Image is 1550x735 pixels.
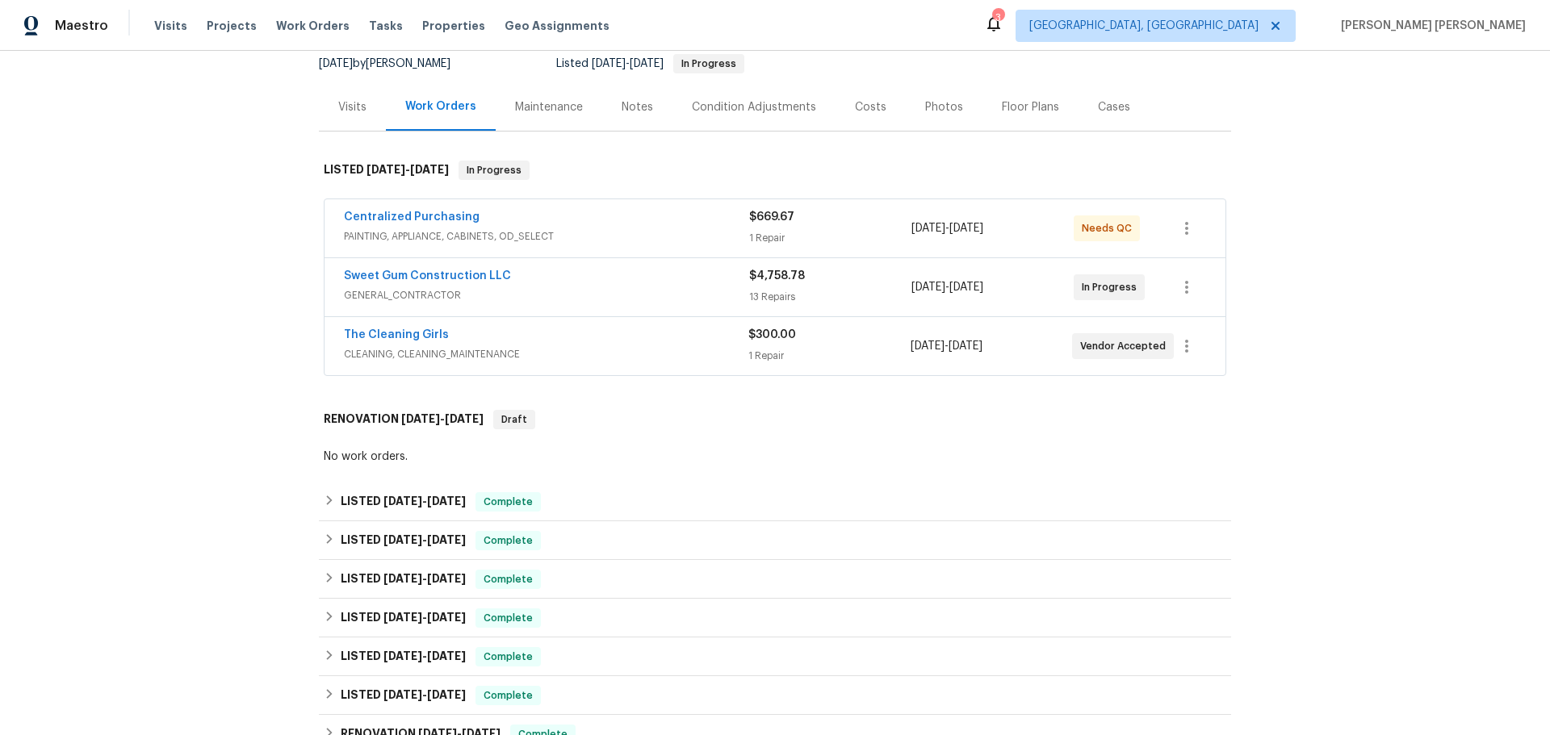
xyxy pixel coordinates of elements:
a: Centralized Purchasing [344,211,480,223]
span: [DATE] [383,573,422,584]
div: 1 Repair [748,348,910,364]
div: RENOVATION [DATE]-[DATE]Draft [319,394,1231,445]
span: [DATE] [911,282,945,293]
span: - [911,279,983,295]
div: LISTED [DATE]-[DATE]In Progress [319,144,1231,196]
span: [DATE] [427,534,466,545]
span: [DATE] [410,164,449,175]
span: - [367,164,449,175]
span: Work Orders [276,18,350,34]
span: [DATE] [383,534,422,545]
span: [DATE] [383,612,422,623]
span: Complete [477,687,539,704]
div: LISTED [DATE]-[DATE]Complete [319,482,1231,521]
h6: LISTED [341,492,466,512]
span: Vendor Accepted [1080,338,1172,354]
span: [DATE] [401,413,440,424]
div: 13 Repairs [749,289,911,305]
span: PAINTING, APPLIANCE, CABINETS, OD_SELECT [344,228,749,244]
span: Tasks [369,20,403,31]
h6: RENOVATION [324,410,484,429]
span: Listed [556,58,744,69]
div: LISTED [DATE]-[DATE]Complete [319,521,1231,560]
div: Work Orders [405,98,476,115]
span: - [383,650,466,662]
div: 1 Repair [749,230,911,246]
span: - [401,413,484,424]
a: Sweet Gum Construction LLC [344,270,511,282]
span: Needs QC [1082,220,1138,236]
span: $4,758.78 [749,270,805,282]
span: GENERAL_CONTRACTOR [344,287,749,303]
span: - [383,612,466,623]
span: [DATE] [383,495,422,507]
span: [DATE] [383,689,422,700]
span: Projects [207,18,257,34]
span: Geo Assignments [505,18,610,34]
h6: LISTED [324,161,449,180]
span: [DATE] [911,340,945,352]
div: No work orders. [324,449,1226,465]
span: [PERSON_NAME] [PERSON_NAME] [1334,18,1526,34]
h6: LISTED [341,570,466,589]
div: LISTED [DATE]-[DATE]Complete [319,560,1231,599]
span: $669.67 [749,211,794,223]
span: [DATE] [427,689,466,700]
span: Complete [477,610,539,626]
span: Complete [477,532,539,549]
span: [DATE] [949,282,983,293]
h6: LISTED [341,647,466,666]
span: [DATE] [427,495,466,507]
span: - [911,220,983,236]
span: [DATE] [427,573,466,584]
div: Cases [1098,99,1130,115]
span: [DATE] [949,340,982,352]
div: Notes [622,99,653,115]
span: - [383,573,466,584]
span: [GEOGRAPHIC_DATA], [GEOGRAPHIC_DATA] [1029,18,1259,34]
div: LISTED [DATE]-[DATE]Complete [319,676,1231,715]
h6: LISTED [341,608,466,628]
h6: LISTED [341,531,466,550]
span: Complete [477,649,539,665]
span: Complete [477,571,539,587]
div: Visits [338,99,367,115]
span: Complete [477,494,539,510]
a: The Cleaning Girls [344,329,449,340]
span: CLEANING, CLEANING_MAINTENANCE [344,346,748,362]
span: [DATE] [911,223,945,234]
span: Properties [422,18,485,34]
span: Maestro [55,18,108,34]
span: [DATE] [445,413,484,424]
div: Condition Adjustments [692,99,816,115]
div: Photos [925,99,963,115]
div: Costs [855,99,886,115]
span: [DATE] [383,650,422,662]
span: Visits [154,18,187,34]
span: - [383,689,466,700]
span: - [383,495,466,507]
div: by [PERSON_NAME] [319,54,470,73]
div: 3 [992,10,1003,26]
span: [DATE] [367,164,405,175]
span: In Progress [460,162,528,178]
span: - [592,58,664,69]
span: In Progress [675,59,743,69]
div: LISTED [DATE]-[DATE]Complete [319,599,1231,637]
span: [DATE] [319,58,353,69]
span: [DATE] [427,650,466,662]
span: [DATE] [630,58,664,69]
span: [DATE] [949,223,983,234]
span: - [383,534,466,545]
span: In Progress [1082,279,1143,295]
span: Draft [495,411,534,428]
div: LISTED [DATE]-[DATE]Complete [319,637,1231,676]
span: [DATE] [592,58,626,69]
div: Floor Plans [1002,99,1059,115]
span: $300.00 [748,329,796,340]
div: Maintenance [515,99,583,115]
span: - [911,338,982,354]
span: [DATE] [427,612,466,623]
h6: LISTED [341,686,466,705]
